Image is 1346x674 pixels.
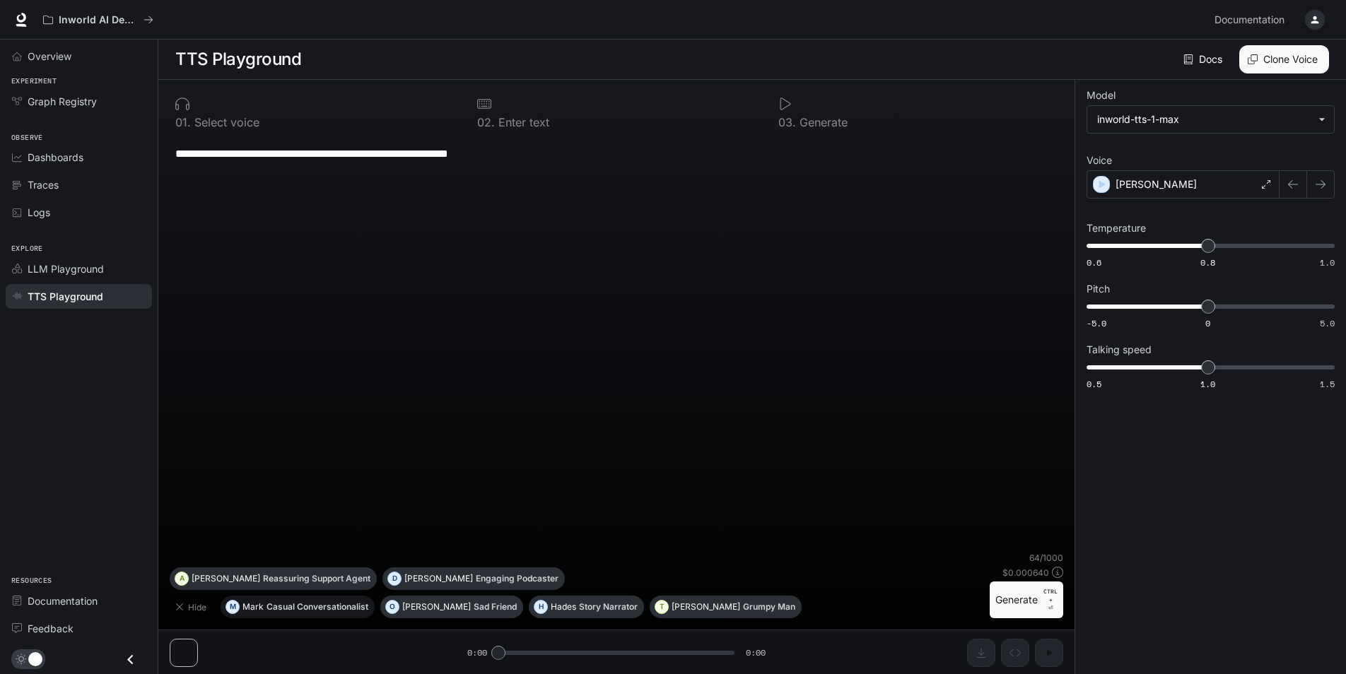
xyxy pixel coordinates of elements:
[534,596,547,618] div: H
[192,574,260,583] p: [PERSON_NAME]
[402,603,471,611] p: [PERSON_NAME]
[170,567,377,590] button: A[PERSON_NAME]Reassuring Support Agent
[6,172,152,197] a: Traces
[6,616,152,641] a: Feedback
[6,589,152,613] a: Documentation
[28,94,97,109] span: Graph Registry
[1097,112,1311,126] div: inworld-tts-1-max
[28,177,59,192] span: Traces
[495,117,549,128] p: Enter text
[1200,256,1215,268] span: 0.8
[1087,284,1110,294] p: Pitch
[6,44,152,69] a: Overview
[6,256,152,281] a: LLM Playground
[1087,90,1116,100] p: Model
[382,567,565,590] button: D[PERSON_NAME]Engaging Podcaster
[386,596,399,618] div: O
[28,261,104,276] span: LLM Playground
[263,574,370,583] p: Reassuring Support Agent
[743,603,795,611] p: Grumpy Man
[191,117,259,128] p: Select voice
[28,49,71,64] span: Overview
[28,593,98,608] span: Documentation
[477,117,495,128] p: 0 2 .
[1239,45,1329,73] button: Clone Voice
[1087,223,1146,233] p: Temperature
[388,567,401,590] div: D
[1087,378,1101,390] span: 0.5
[221,596,375,618] button: MMarkCasual Conversationalist
[380,596,523,618] button: O[PERSON_NAME]Sad Friend
[1320,256,1335,268] span: 1.0
[6,145,152,170] a: Dashboards
[672,603,740,611] p: [PERSON_NAME]
[551,603,576,611] p: Hades
[1029,552,1063,564] p: 64 / 1000
[267,603,368,611] p: Casual Conversationalist
[1215,11,1284,29] span: Documentation
[1320,317,1335,329] span: 5.0
[175,45,301,73] h1: TTS Playground
[1002,567,1049,579] p: $ 0.000640
[175,567,188,590] div: A
[579,603,638,611] p: Story Narrator
[476,574,558,583] p: Engaging Podcaster
[28,651,42,666] span: Dark mode toggle
[990,581,1063,618] button: GenerateCTRL +⏎
[404,574,473,583] p: [PERSON_NAME]
[1087,256,1101,268] span: 0.6
[28,150,83,165] span: Dashboards
[28,205,50,220] span: Logs
[59,14,138,26] p: Inworld AI Demos
[1181,45,1228,73] a: Docs
[1209,6,1295,34] a: Documentation
[175,117,191,128] p: 0 1 .
[1200,378,1215,390] span: 1.0
[115,645,146,674] button: Close drawer
[1320,378,1335,390] span: 1.5
[655,596,668,618] div: T
[37,6,160,34] button: All workspaces
[1043,587,1058,613] p: ⏎
[529,596,644,618] button: HHadesStory Narrator
[6,284,152,309] a: TTS Playground
[796,117,848,128] p: Generate
[1087,155,1112,165] p: Voice
[6,89,152,114] a: Graph Registry
[242,603,264,611] p: Mark
[28,289,103,304] span: TTS Playground
[1087,106,1334,133] div: inworld-tts-1-max
[226,596,239,618] div: M
[1087,317,1106,329] span: -5.0
[1043,587,1058,604] p: CTRL +
[1205,317,1210,329] span: 0
[1087,345,1152,355] p: Talking speed
[474,603,517,611] p: Sad Friend
[1116,177,1197,191] p: [PERSON_NAME]
[170,596,215,618] button: Hide
[778,117,796,128] p: 0 3 .
[6,200,152,225] a: Logs
[650,596,802,618] button: T[PERSON_NAME]Grumpy Man
[28,621,74,636] span: Feedback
